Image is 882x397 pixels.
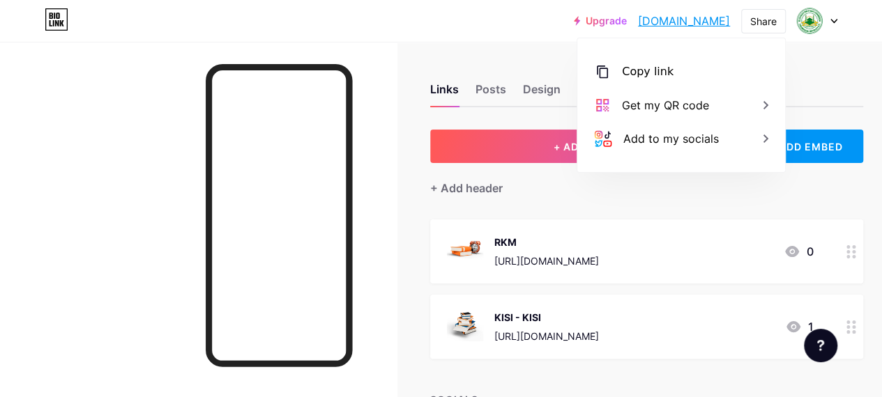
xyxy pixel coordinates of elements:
div: + Add header [430,180,503,196]
div: KISI - KISI [494,310,599,325]
button: + ADD LINK [430,130,737,163]
div: Share [750,14,777,29]
div: Design [523,81,561,106]
a: [DOMAIN_NAME] [638,13,730,29]
div: 0 [784,243,813,260]
div: [URL][DOMAIN_NAME] [494,254,599,268]
img: RKM [447,233,483,270]
div: Add to my socials [623,130,719,147]
div: + ADD EMBED [748,130,863,163]
a: Upgrade [574,15,627,26]
img: mielbadar [796,8,823,34]
div: Links [430,81,459,106]
div: Copy link [622,63,674,80]
img: KISI - KISI [447,309,483,345]
span: + ADD LINK [554,141,614,153]
div: Get my QR code [622,97,709,114]
div: [URL][DOMAIN_NAME] [494,329,599,343]
div: Posts [476,81,506,106]
div: 1 [785,318,813,335]
div: RKM [494,235,599,249]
